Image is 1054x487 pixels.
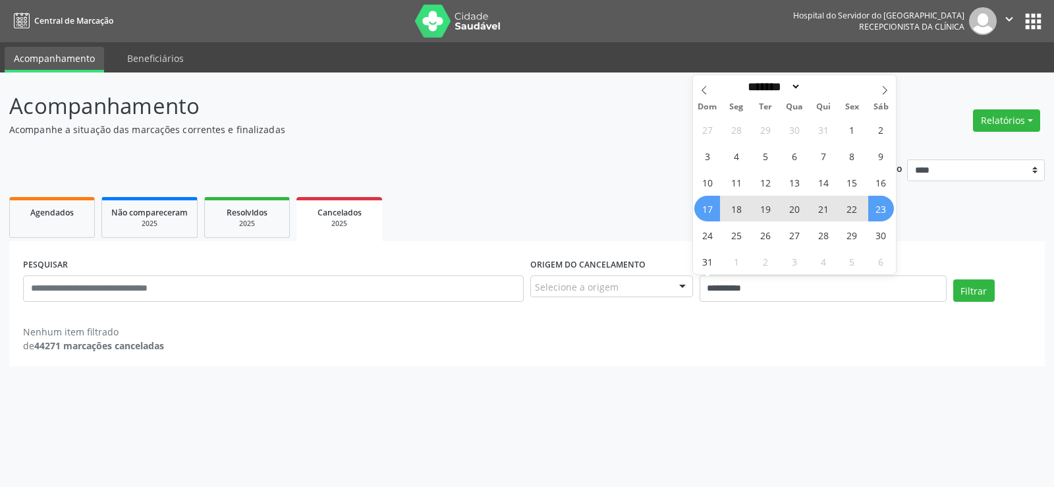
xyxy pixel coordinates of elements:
span: Agosto 5, 2025 [752,143,778,169]
button: Filtrar [953,279,995,302]
span: Agosto 14, 2025 [810,169,836,195]
span: Setembro 1, 2025 [723,248,749,274]
div: 2025 [214,219,280,229]
div: Hospital do Servidor do [GEOGRAPHIC_DATA] [793,10,964,21]
div: de [23,339,164,353]
span: Agosto 18, 2025 [723,196,749,221]
span: Setembro 5, 2025 [839,248,865,274]
span: Agosto 24, 2025 [694,222,720,248]
span: Ter [751,103,780,111]
span: Agosto 3, 2025 [694,143,720,169]
span: Agosto 15, 2025 [839,169,865,195]
span: Agosto 26, 2025 [752,222,778,248]
span: Agosto 1, 2025 [839,117,865,142]
span: Julho 30, 2025 [781,117,807,142]
span: Agosto 22, 2025 [839,196,865,221]
span: Agosto 19, 2025 [752,196,778,221]
span: Agosto 12, 2025 [752,169,778,195]
a: Beneficiários [118,47,193,70]
button: Relatórios [973,109,1040,132]
a: Central de Marcação [9,10,113,32]
span: Setembro 4, 2025 [810,248,836,274]
label: PESQUISAR [23,255,68,275]
span: Cancelados [318,207,362,218]
p: Acompanhe a situação das marcações correntes e finalizadas [9,123,734,136]
p: Acompanhamento [9,90,734,123]
span: Agosto 7, 2025 [810,143,836,169]
span: Agosto 6, 2025 [781,143,807,169]
span: Não compareceram [111,207,188,218]
span: Agosto 21, 2025 [810,196,836,221]
label: Origem do cancelamento [530,255,646,275]
span: Setembro 2, 2025 [752,248,778,274]
span: Agosto 8, 2025 [839,143,865,169]
span: Agosto 25, 2025 [723,222,749,248]
span: Agosto 17, 2025 [694,196,720,221]
span: Agosto 27, 2025 [781,222,807,248]
img: img [969,7,997,35]
span: Agosto 30, 2025 [868,222,894,248]
div: Nenhum item filtrado [23,325,164,339]
i:  [1002,12,1016,26]
span: Agendados [30,207,74,218]
span: Dom [693,103,722,111]
span: Agosto 10, 2025 [694,169,720,195]
span: Agosto 23, 2025 [868,196,894,221]
span: Julho 27, 2025 [694,117,720,142]
span: Central de Marcação [34,15,113,26]
span: Agosto 9, 2025 [868,143,894,169]
div: 2025 [111,219,188,229]
span: Agosto 20, 2025 [781,196,807,221]
button: apps [1022,10,1045,33]
select: Month [744,80,802,94]
button:  [997,7,1022,35]
span: Sex [838,103,867,111]
a: Acompanhamento [5,47,104,72]
span: Agosto 28, 2025 [810,222,836,248]
span: Seg [722,103,751,111]
span: Agosto 31, 2025 [694,248,720,274]
span: Qui [809,103,838,111]
span: Recepcionista da clínica [859,21,964,32]
span: Agosto 29, 2025 [839,222,865,248]
span: Resolvidos [227,207,267,218]
span: Julho 28, 2025 [723,117,749,142]
span: Agosto 16, 2025 [868,169,894,195]
span: Agosto 2, 2025 [868,117,894,142]
strong: 44271 marcações canceladas [34,339,164,352]
span: Setembro 3, 2025 [781,248,807,274]
span: Agosto 13, 2025 [781,169,807,195]
div: 2025 [306,219,373,229]
span: Setembro 6, 2025 [868,248,894,274]
span: Qua [780,103,809,111]
span: Sáb [867,103,896,111]
span: Julho 29, 2025 [752,117,778,142]
span: Julho 31, 2025 [810,117,836,142]
span: Selecione a origem [535,280,619,294]
span: Agosto 4, 2025 [723,143,749,169]
span: Agosto 11, 2025 [723,169,749,195]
